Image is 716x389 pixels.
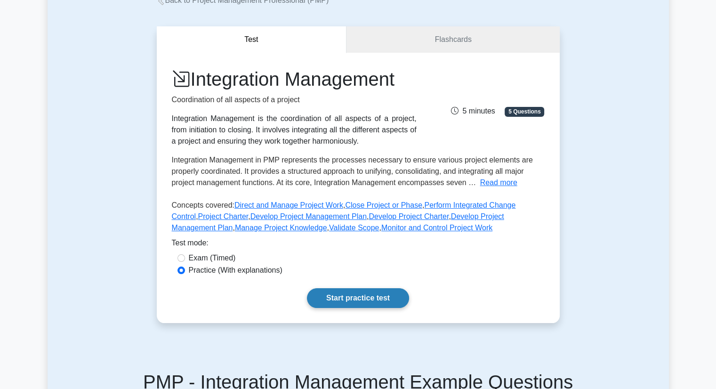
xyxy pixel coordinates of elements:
a: Develop Project Management Plan [250,212,367,220]
div: Test mode: [172,237,545,252]
a: Project Charter [198,212,249,220]
a: Flashcards [346,26,559,53]
button: Read more [480,177,517,188]
a: Start practice test [307,288,409,308]
button: Test [157,26,347,53]
label: Exam (Timed) [189,252,236,264]
a: Develop Project Charter [369,212,449,220]
p: Concepts covered: , , , , , , , , , [172,200,545,237]
a: Direct and Manage Project Work [234,201,343,209]
a: Monitor and Control Project Work [381,224,492,232]
span: 5 Questions [505,107,544,116]
span: Integration Management in PMP represents the processes necessary to ensure various project elemen... [172,156,533,186]
a: Manage Project Knowledge [235,224,327,232]
span: 5 minutes [451,107,495,115]
a: Close Project or Phase [345,201,422,209]
a: Validate Scope [329,224,379,232]
a: Perform Integrated Change Control [172,201,516,220]
p: Coordination of all aspects of a project [172,94,417,105]
div: Integration Management is the coordination of all aspects of a project, from initiation to closin... [172,113,417,147]
h1: Integration Management [172,68,417,90]
label: Practice (With explanations) [189,265,282,276]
